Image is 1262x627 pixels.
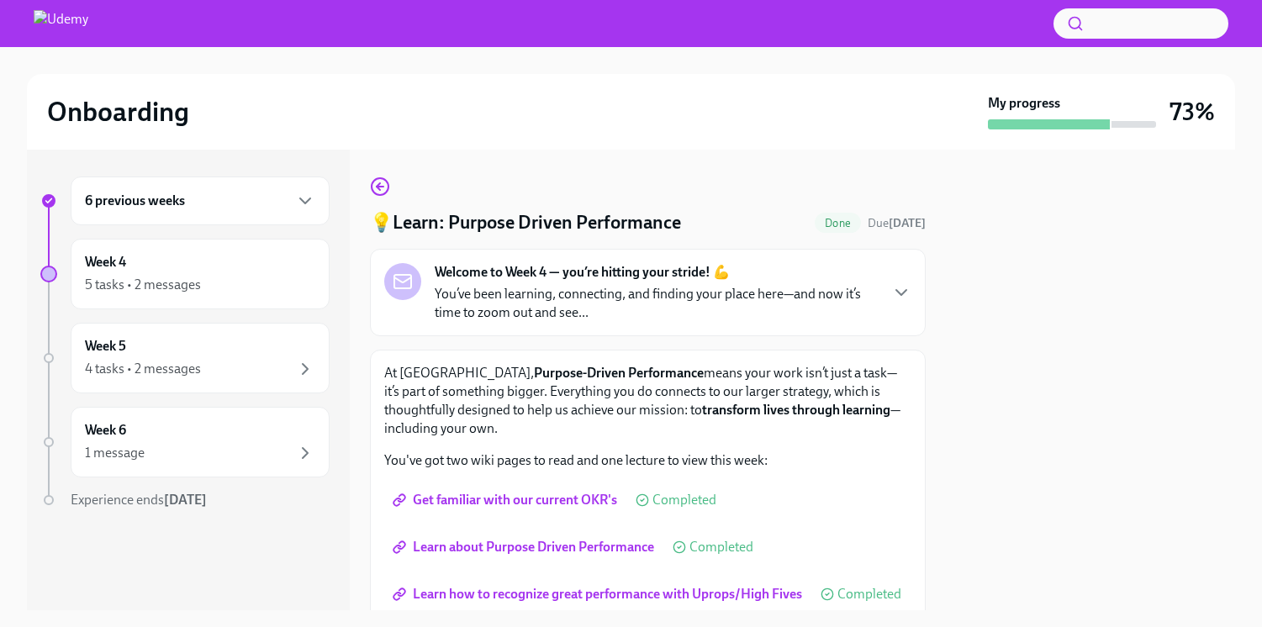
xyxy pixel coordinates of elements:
[396,586,802,603] span: Learn how to recognize great performance with Uprops/High Fives
[40,407,330,477] a: Week 61 message
[868,215,926,231] span: September 6th, 2025 10:00
[384,451,911,470] p: You've got two wiki pages to read and one lecture to view this week:
[689,540,753,554] span: Completed
[837,587,901,601] span: Completed
[1170,97,1215,127] h3: 73%
[384,483,629,517] a: Get familiar with our current OKR's
[34,10,88,37] img: Udemy
[85,253,126,271] h6: Week 4
[85,276,201,294] div: 5 tasks • 2 messages
[384,364,911,438] p: At [GEOGRAPHIC_DATA], means your work isn’t just a task—it’s part of something bigger. Everything...
[702,402,890,418] strong: transform lives through learning
[889,216,926,230] strong: [DATE]
[384,530,666,564] a: Learn about Purpose Driven Performance
[85,444,145,462] div: 1 message
[396,492,617,508] span: Get familiar with our current OKR's
[652,493,716,507] span: Completed
[85,360,201,378] div: 4 tasks • 2 messages
[534,365,704,381] strong: Purpose-Driven Performance
[85,337,126,356] h6: Week 5
[40,239,330,309] a: Week 45 tasks • 2 messages
[40,323,330,393] a: Week 54 tasks • 2 messages
[85,192,185,210] h6: 6 previous weeks
[85,421,126,440] h6: Week 6
[71,177,330,225] div: 6 previous weeks
[815,217,861,229] span: Done
[164,492,207,508] strong: [DATE]
[370,210,681,235] h4: 💡Learn: Purpose Driven Performance
[435,285,878,322] p: You’ve been learning, connecting, and finding your place here—and now it’s time to zoom out and s...
[868,216,926,230] span: Due
[71,492,207,508] span: Experience ends
[396,539,654,556] span: Learn about Purpose Driven Performance
[435,263,730,282] strong: Welcome to Week 4 — you’re hitting your stride! 💪
[384,577,814,611] a: Learn how to recognize great performance with Uprops/High Fives
[47,95,189,129] h2: Onboarding
[988,94,1060,113] strong: My progress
